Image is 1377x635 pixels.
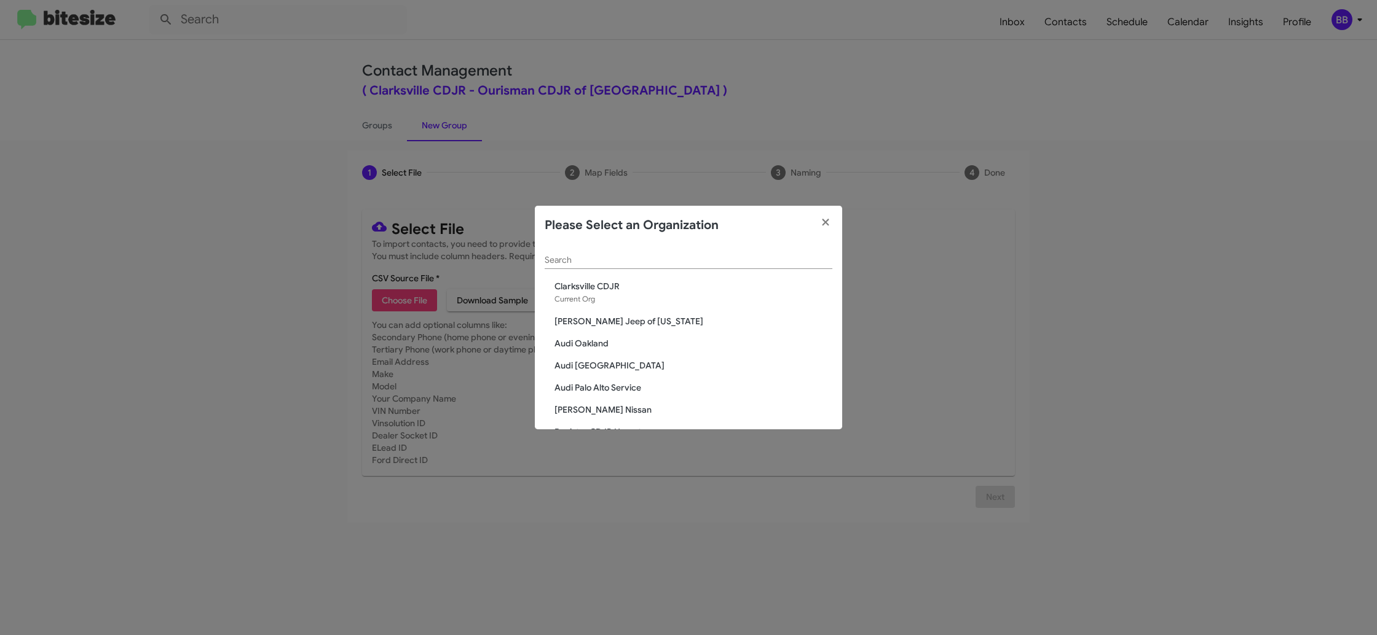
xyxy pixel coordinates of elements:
span: Current Org [554,294,595,303]
h2: Please Select an Organization [545,216,719,235]
span: [PERSON_NAME] Jeep of [US_STATE] [554,315,832,327]
span: Banister CDJR Hampton [554,426,832,438]
span: Audi [GEOGRAPHIC_DATA] [554,359,832,372]
span: Audi Palo Alto Service [554,381,832,394]
span: Audi Oakland [554,337,832,349]
span: Clarksville CDJR [554,280,832,292]
span: [PERSON_NAME] Nissan [554,403,832,416]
